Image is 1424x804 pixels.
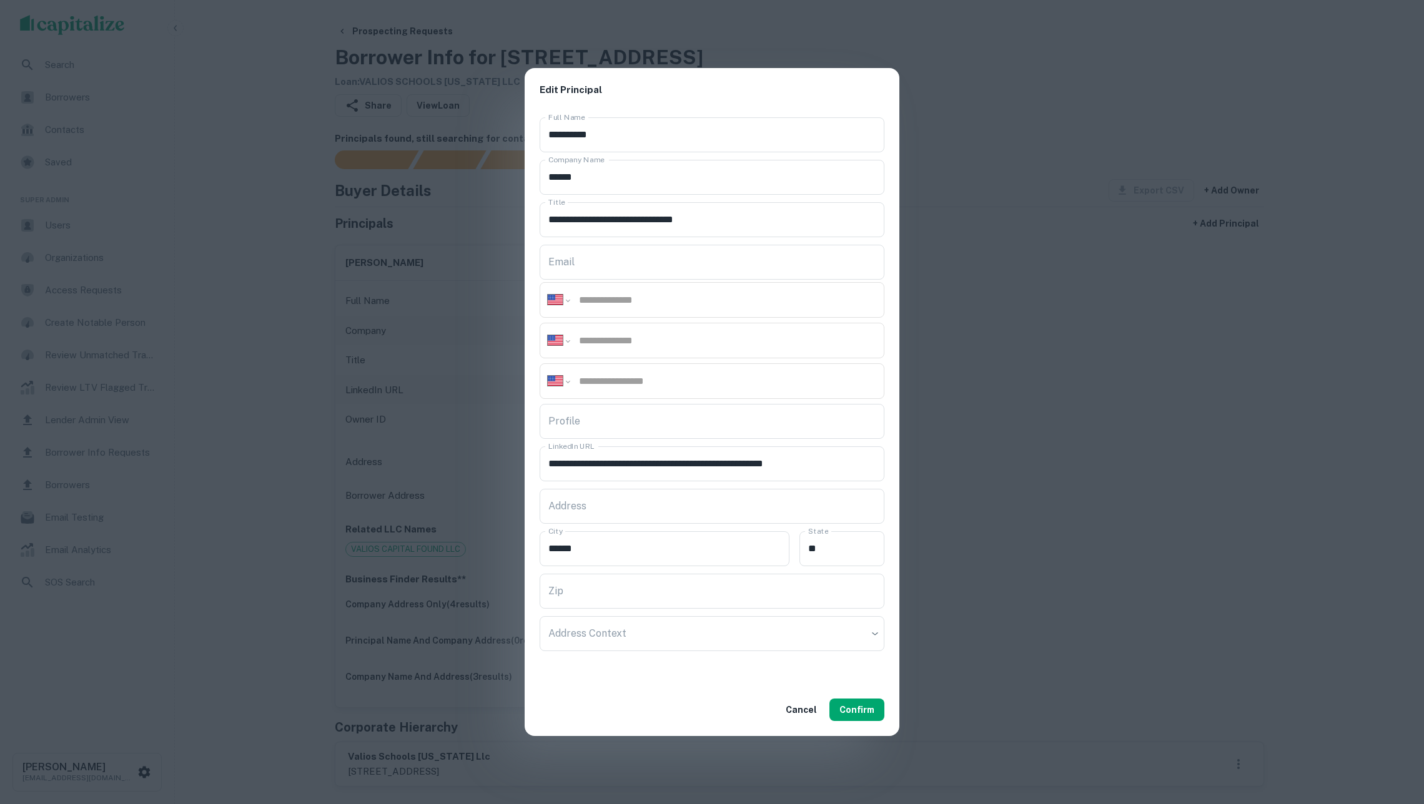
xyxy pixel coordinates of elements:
[548,197,565,207] label: Title
[548,154,605,165] label: Company Name
[548,112,585,122] label: Full Name
[525,68,899,112] h2: Edit Principal
[1362,704,1424,764] iframe: Chat Widget
[829,699,884,721] button: Confirm
[548,526,563,536] label: City
[808,526,828,536] label: State
[781,699,822,721] button: Cancel
[548,441,595,451] label: LinkedIn URL
[540,616,884,651] div: ​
